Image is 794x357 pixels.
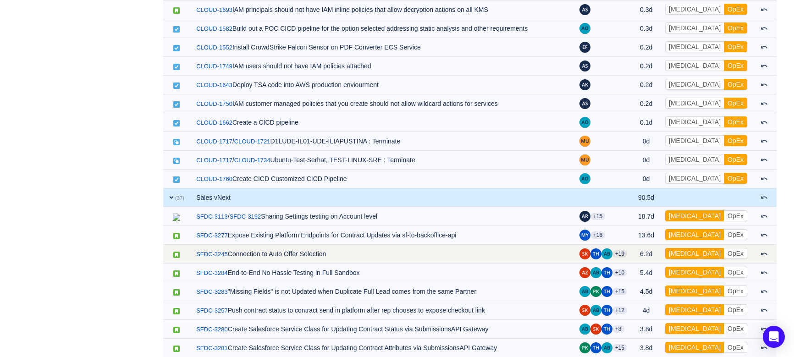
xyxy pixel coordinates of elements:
td: IAM users should not have IAM policies attached [192,57,575,76]
button: OpEx [724,154,747,165]
img: MY [579,230,590,241]
a: CLOUD-1721 [234,137,270,146]
aui-badge: +15 [612,288,627,295]
button: OpEx [724,229,747,240]
img: story.svg [173,326,180,334]
img: AS [579,4,590,15]
img: AZ [579,267,590,278]
a: CLOUD-1582 [196,24,232,33]
img: AB [601,248,612,259]
img: EF [579,42,590,53]
td: 0.3d [632,0,661,19]
button: OpEx [724,248,747,259]
button: OpEx [724,116,747,127]
button: OpEx [724,22,747,33]
button: [MEDICAL_DATA] [665,4,724,15]
td: 0d [632,170,661,188]
aui-badge: +15 [590,213,605,220]
td: 6.2d [632,245,661,264]
a: SFDC-3283 [196,287,228,297]
button: [MEDICAL_DATA] [665,210,724,221]
td: End-to-End No Hassle Testing in Full Sandbox [192,264,575,282]
a: CLOUD-1662 [196,118,232,127]
img: AS [579,60,590,71]
button: [MEDICAL_DATA] [665,229,724,240]
span: / [196,213,230,220]
button: OpEx [724,135,747,146]
td: Sharing Settings testing on Account level [192,207,575,226]
img: 11556 [173,214,180,221]
button: [MEDICAL_DATA] [665,22,724,33]
td: 13.6d [632,226,661,245]
td: Connection to Auto Offer Selection [192,245,575,264]
a: SFDC-3192 [230,212,261,221]
button: [MEDICAL_DATA] [665,173,724,184]
td: 0.3d [632,19,661,38]
button: OpEx [724,98,747,109]
img: story.svg [173,345,180,352]
td: 0.2d [632,38,661,57]
a: CLOUD-1643 [196,81,232,90]
button: OpEx [724,304,747,315]
small: (37) [175,195,184,201]
td: 0d [632,151,661,170]
button: OpEx [724,342,747,353]
td: Expose Existing Platform Endpoints for Contract Updates via sf-to-backoffice-api [192,226,575,245]
td: 18.7d [632,207,661,226]
a: CLOUD-1717 [196,137,232,146]
td: 90.5d [632,188,661,207]
img: AB [579,286,590,297]
img: 10316 [173,157,180,165]
img: PK [579,342,590,353]
img: TH [601,267,612,278]
button: OpEx [724,41,747,52]
td: 5.4d [632,264,661,282]
button: OpEx [724,4,747,15]
aui-badge: +12 [612,307,627,314]
img: 10318 [173,82,180,89]
button: [MEDICAL_DATA] [665,342,724,353]
img: PK [590,286,601,297]
img: 10318 [173,26,180,33]
td: IAM customer managed policies that you create should not allow wildcard actions for services [192,94,575,113]
img: AB [601,342,612,353]
a: CLOUD-1760 [196,175,232,184]
aui-badge: +15 [612,344,627,352]
td: 0.2d [632,76,661,94]
td: 0.1d [632,113,661,132]
img: AO [579,117,590,128]
button: [MEDICAL_DATA] [665,323,724,334]
td: Create Salesforce Service Class for Updating Contract Status via SubmissionsAPI Gateway [192,320,575,339]
td: "Missing Fields" is not Updated when Duplicate Full Lead comes from the same Partner [192,282,575,301]
button: OpEx [724,210,747,221]
img: TH [601,286,612,297]
td: 4.5d [632,282,661,301]
img: story.svg [173,232,180,240]
img: 10318 [173,176,180,183]
button: [MEDICAL_DATA] [665,135,724,146]
td: 0.2d [632,57,661,76]
button: OpEx [724,79,747,90]
aui-badge: +19 [612,250,627,258]
button: [MEDICAL_DATA] [665,286,724,297]
td: 0.2d [632,94,661,113]
button: [MEDICAL_DATA] [665,41,724,52]
a: CLOUD-1749 [196,62,232,71]
a: CLOUD-1717 [196,156,232,165]
a: CLOUD-1552 [196,43,232,52]
img: 10318 [173,63,180,71]
a: SFDC-3113 [196,212,228,221]
td: Install CrowdStrike Falcon Sensor on PDF Converter ECS Service [192,38,575,57]
img: TH [590,342,601,353]
button: [MEDICAL_DATA] [665,60,724,71]
span: expand [168,194,175,201]
button: OpEx [724,173,747,184]
img: TH [590,248,601,259]
img: AO [579,173,590,184]
img: 10315 [173,7,180,14]
div: Open Intercom Messenger [763,326,785,348]
td: IAM principals should not have IAM inline policies that allow decryption actions on all KMS [192,0,575,19]
a: SFDC-3277 [196,231,228,240]
td: Sales vNext [192,188,575,207]
img: AS [579,98,590,109]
